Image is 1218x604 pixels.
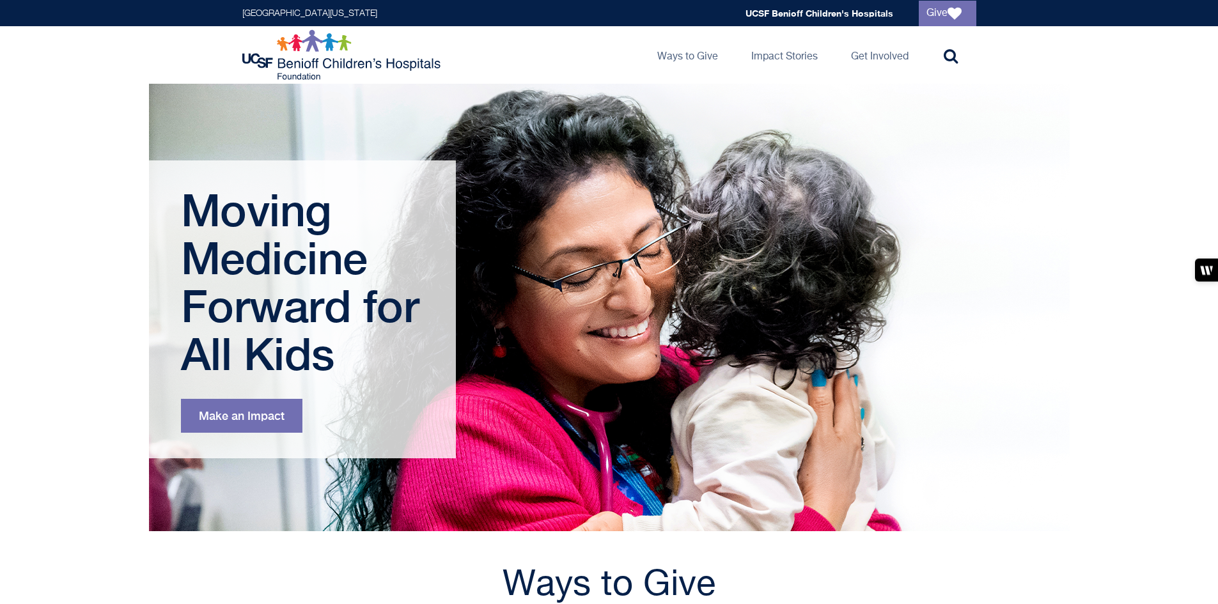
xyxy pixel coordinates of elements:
[181,399,302,433] a: Make an Impact
[242,9,377,18] a: [GEOGRAPHIC_DATA][US_STATE]
[647,26,728,84] a: Ways to Give
[181,186,427,378] h1: Moving Medicine Forward for All Kids
[741,26,828,84] a: Impact Stories
[919,1,976,26] a: Give
[841,26,919,84] a: Get Involved
[746,8,893,19] a: UCSF Benioff Children's Hospitals
[242,29,444,81] img: Logo for UCSF Benioff Children's Hospitals Foundation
